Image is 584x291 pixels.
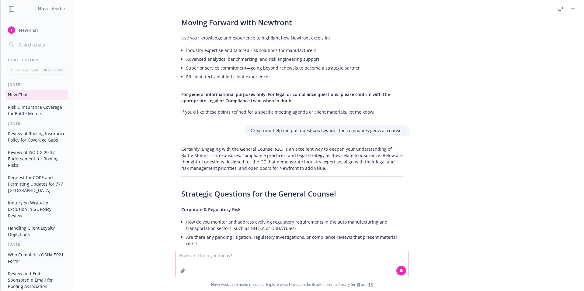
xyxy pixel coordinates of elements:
[5,102,68,118] button: Risk & Insurance Coverage for Battle Motors
[356,282,360,287] a: BI
[1,121,73,126] div: [DATE]
[18,40,66,49] input: Search chats
[186,217,403,233] li: How do you monitor and address evolving regulatory requirements in the auto manufacturing and tra...
[5,90,68,100] button: New Chat
[181,146,403,171] p: Certainly! Engaging with the General Counsel (GC) is an excellent way to deepen your understandin...
[186,63,403,72] li: Superior service commitment—going beyond renewals to become a strategic partner
[181,35,403,41] p: Use your knowledge and experience to highlight how Newfront excels in:
[181,109,403,115] p: If you’d like these points refined for a specific meeting agenda or client materials, let me know!
[186,55,403,63] li: Advanced analytics, benchmarking, and risk engineering support
[5,198,68,221] button: Inquiry on Wrap-Up Exclusion in GL Policy Review
[5,173,68,195] button: Request for COPE and Permitting Updates for 777 [GEOGRAPHIC_DATA]
[181,189,403,199] h3: Strategic Questions for the General Counsel
[181,18,403,27] h2: Moving Forward with Newfront
[38,5,66,12] h1: Nova Assist
[5,128,68,145] button: Review of Roofing Insurance Policy for Coverage Gaps
[18,27,38,33] span: New chat
[11,67,38,73] p: Current account
[186,233,403,248] li: Are there any pending litigation, regulatory investigations, or compliance reviews that present m...
[186,46,403,55] li: Industry expertise and tailored risk solutions for manufacturers
[1,82,73,87] div: [DATE]
[1,57,73,63] div: Chat History
[368,282,373,287] a: TR
[43,67,63,73] p: All accounts
[5,223,68,239] button: Handling Client Loyalty Objections
[181,207,241,212] span: Corporate & Regulatory Risk
[5,147,68,170] button: Review of ISO CG 20 37 Endorsement for Roofing Risks
[5,250,68,266] button: Who Completes OSHA 5021 Form?
[186,248,403,257] li: Have you faced challenges with emissions, environmental regulations, or safety recalls recently?
[181,91,390,104] span: For general informational purposes only. For legal or compliance questions, please confirm with t...
[1,242,73,247] div: [DATE]
[186,72,403,81] li: Efficient, tech-enabled client experience
[3,278,581,291] span: Nova Assist can make mistakes. Explore what Nova can do: Browse prompt library for and
[251,127,403,134] p: Great now help me pull questions towards the companies general counsel
[5,25,68,36] button: New chat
